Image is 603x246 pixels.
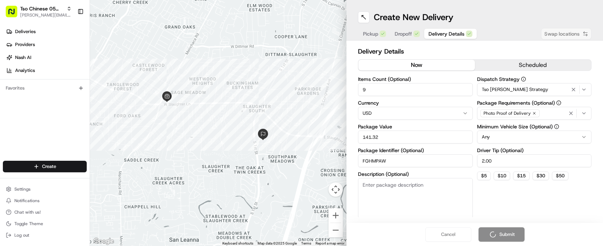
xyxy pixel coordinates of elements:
[15,41,35,48] span: Providers
[475,60,591,70] button: scheduled
[477,172,491,180] button: $5
[358,124,473,129] label: Package Value
[51,122,87,127] a: Powered byPylon
[552,172,568,180] button: $50
[358,60,475,70] button: now
[3,230,87,240] button: Log out
[358,46,591,56] h2: Delivery Details
[15,54,31,61] span: Nash AI
[513,172,530,180] button: $15
[3,207,87,217] button: Chat with us!
[14,198,40,204] span: Notifications
[374,12,453,23] h1: Create New Delivery
[14,221,43,227] span: Toggle Theme
[24,69,118,76] div: Start new chat
[477,100,592,105] label: Package Requirements (Optional)
[222,241,253,246] button: Keyboard shortcuts
[484,110,531,116] span: Photo Proof of Delivery
[477,83,592,96] button: Tso [PERSON_NAME] Strategy
[14,209,41,215] span: Chat with us!
[7,69,20,82] img: 1736555255976-a54dd68f-1ca7-489b-9aae-adbdc363a1c4
[3,65,90,76] a: Analytics
[14,232,29,238] span: Log out
[328,182,343,197] button: Map camera controls
[521,77,526,82] button: Dispatch Strategy
[42,163,56,170] span: Create
[3,3,74,20] button: Tso Chinese 05 [PERSON_NAME][PERSON_NAME][EMAIL_ADDRESS][DOMAIN_NAME]
[358,172,473,177] label: Description (Optional)
[72,122,87,127] span: Pylon
[4,101,58,114] a: 📗Knowledge Base
[3,161,87,172] button: Create
[19,46,119,54] input: Clear
[122,71,131,79] button: Start new chat
[358,100,473,105] label: Currency
[14,186,31,192] span: Settings
[363,30,378,37] span: Pickup
[14,104,55,111] span: Knowledge Base
[92,237,115,246] a: Open this area in Google Maps (opens a new window)
[15,28,36,35] span: Deliveries
[477,154,592,167] input: Enter driver tip amount
[68,104,115,111] span: API Documentation
[3,219,87,229] button: Toggle Theme
[3,39,90,50] a: Providers
[556,100,561,105] button: Package Requirements (Optional)
[358,131,473,143] input: Enter package value
[358,83,473,96] input: Enter number of items
[328,223,343,237] button: Zoom out
[258,241,297,245] span: Map data ©2025 Google
[301,241,311,245] a: Terms
[7,7,22,22] img: Nash
[477,107,592,120] button: Photo Proof of Delivery
[477,124,592,129] label: Minimum Vehicle Size (Optional)
[328,208,343,223] button: Zoom in
[24,76,91,82] div: We're available if you need us!
[494,172,510,180] button: $10
[3,52,90,63] a: Nash AI
[20,12,72,18] button: [PERSON_NAME][EMAIL_ADDRESS][DOMAIN_NAME]
[3,26,90,37] a: Deliveries
[20,5,64,12] button: Tso Chinese 05 [PERSON_NAME]
[92,237,115,246] img: Google
[532,172,549,180] button: $30
[358,77,473,82] label: Items Count (Optional)
[3,196,87,206] button: Notifications
[358,154,473,167] input: Enter package identifier
[316,241,344,245] a: Report a map error
[15,67,35,74] span: Analytics
[7,29,131,40] p: Welcome 👋
[7,105,13,111] div: 📗
[395,30,412,37] span: Dropoff
[3,184,87,194] button: Settings
[429,30,464,37] span: Delivery Details
[477,148,592,153] label: Driver Tip (Optional)
[61,105,67,111] div: 💻
[58,101,118,114] a: 💻API Documentation
[358,148,473,153] label: Package Identifier (Optional)
[477,77,592,82] label: Dispatch Strategy
[554,124,559,129] button: Minimum Vehicle Size (Optional)
[3,82,87,94] div: Favorites
[482,86,548,93] span: Tso [PERSON_NAME] Strategy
